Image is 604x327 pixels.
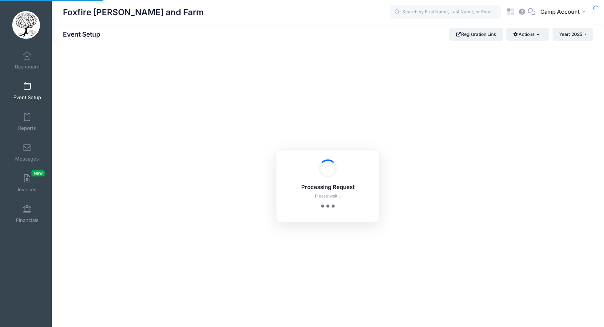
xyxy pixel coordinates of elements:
[10,201,45,227] a: Financials
[13,94,41,101] span: Event Setup
[553,28,593,41] button: Year: 2025
[506,28,549,41] button: Actions
[31,170,45,176] span: New
[10,47,45,73] a: Dashboard
[18,125,36,131] span: Reports
[286,193,370,199] p: Please wait...
[540,8,580,16] span: Camp Account
[536,4,593,21] button: Camp Account
[10,170,45,196] a: InvoicesNew
[63,30,107,38] h1: Event Setup
[10,109,45,135] a: Reports
[18,186,37,193] span: Invoices
[15,156,39,162] span: Messages
[10,139,45,165] a: Messages
[10,78,45,104] a: Event Setup
[449,28,503,41] a: Registration Link
[15,64,40,70] span: Dashboard
[286,184,370,191] h5: Processing Request
[559,31,582,37] span: Year: 2025
[12,11,40,39] img: Foxfire Woods and Farm
[390,5,501,20] input: Search by First Name, Last Name, or Email...
[63,4,204,21] h1: Foxfire [PERSON_NAME] and Farm
[16,217,38,223] span: Financials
